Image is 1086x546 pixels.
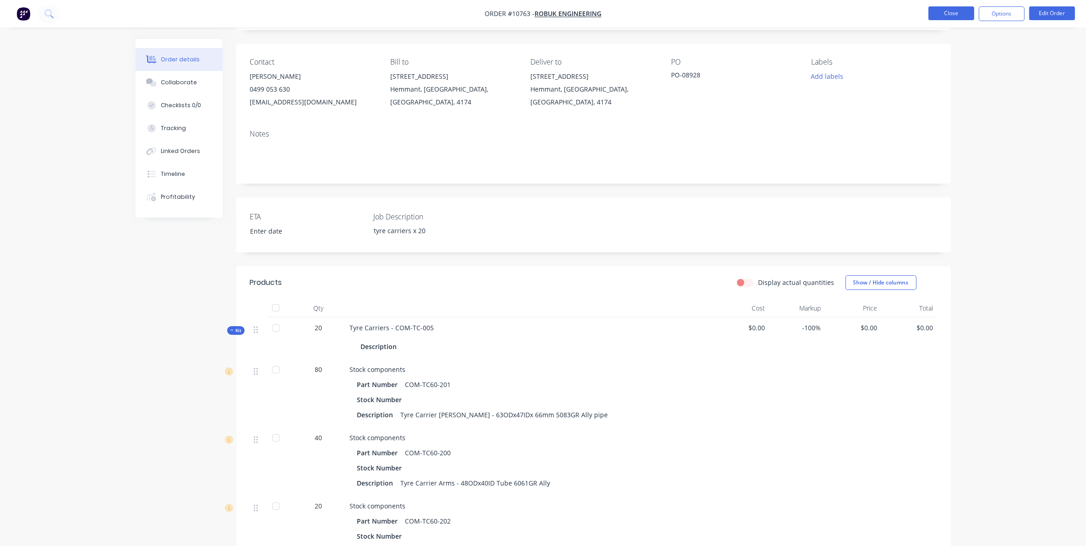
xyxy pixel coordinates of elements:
[397,408,612,421] div: Tyre Carrier [PERSON_NAME] - 63ODx47IDx 66mm 5083GR Ally pipe
[390,70,516,109] div: [STREET_ADDRESS]Hemmant, [GEOGRAPHIC_DATA], [GEOGRAPHIC_DATA], 4174
[136,94,223,117] button: Checklists 0/0
[530,70,656,83] div: [STREET_ADDRESS]
[250,277,282,288] div: Products
[397,476,554,490] div: Tyre Carrier Arms - 48ODx40ID Tube 6061GR Ally
[136,186,223,208] button: Profitability
[884,323,933,333] span: $0.00
[772,323,821,333] span: -100%
[402,514,455,528] div: COM-TC60-202
[250,70,376,83] div: [PERSON_NAME]
[315,323,322,333] span: 20
[390,70,516,83] div: [STREET_ADDRESS]
[357,378,402,391] div: Part Number
[535,10,601,18] a: Robuk Engineering
[825,299,881,317] div: Price
[136,71,223,94] button: Collaborate
[250,70,376,109] div: [PERSON_NAME]0499 053 630[EMAIL_ADDRESS][DOMAIN_NAME]
[250,96,376,109] div: [EMAIL_ADDRESS][DOMAIN_NAME]
[806,70,848,82] button: Add labels
[350,433,406,442] span: Stock components
[759,278,835,287] label: Display actual quantities
[315,365,322,374] span: 80
[230,327,242,334] span: Kit
[671,70,786,83] div: PO-08928
[350,365,406,374] span: Stock components
[161,147,200,155] div: Linked Orders
[136,48,223,71] button: Order details
[1029,6,1075,20] button: Edit Order
[250,58,376,66] div: Contact
[227,326,245,335] div: Kit
[357,393,406,406] div: Stock Number
[402,446,455,459] div: COM-TC60-200
[530,83,656,109] div: Hemmant, [GEOGRAPHIC_DATA], [GEOGRAPHIC_DATA], 4174
[366,224,481,237] div: tyre carriers x 20
[769,299,825,317] div: Markup
[357,476,397,490] div: Description
[671,58,797,66] div: PO
[881,299,937,317] div: Total
[373,211,488,222] label: Job Description
[161,193,195,201] div: Profitability
[161,170,185,178] div: Timeline
[291,299,346,317] div: Qty
[713,299,769,317] div: Cost
[811,58,937,66] div: Labels
[361,340,401,353] div: Description
[829,323,878,333] span: $0.00
[250,211,365,222] label: ETA
[161,78,197,87] div: Collaborate
[357,530,406,543] div: Stock Number
[530,70,656,109] div: [STREET_ADDRESS]Hemmant, [GEOGRAPHIC_DATA], [GEOGRAPHIC_DATA], 4174
[402,378,455,391] div: COM-TC60-201
[846,275,917,290] button: Show / Hide columns
[716,323,765,333] span: $0.00
[315,501,322,511] span: 20
[357,514,402,528] div: Part Number
[530,58,656,66] div: Deliver to
[161,55,200,64] div: Order details
[390,58,516,66] div: Bill to
[357,446,402,459] div: Part Number
[16,7,30,21] img: Factory
[136,163,223,186] button: Timeline
[250,83,376,96] div: 0499 053 630
[244,224,358,238] input: Enter date
[979,6,1025,21] button: Options
[161,124,186,132] div: Tracking
[357,461,406,475] div: Stock Number
[357,408,397,421] div: Description
[161,101,201,109] div: Checklists 0/0
[485,10,535,18] span: Order #10763 -
[315,433,322,442] span: 40
[928,6,974,20] button: Close
[390,83,516,109] div: Hemmant, [GEOGRAPHIC_DATA], [GEOGRAPHIC_DATA], 4174
[136,140,223,163] button: Linked Orders
[250,130,937,138] div: Notes
[350,323,434,332] span: Tyre Carriers - COM-TC-005
[350,502,406,510] span: Stock components
[136,117,223,140] button: Tracking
